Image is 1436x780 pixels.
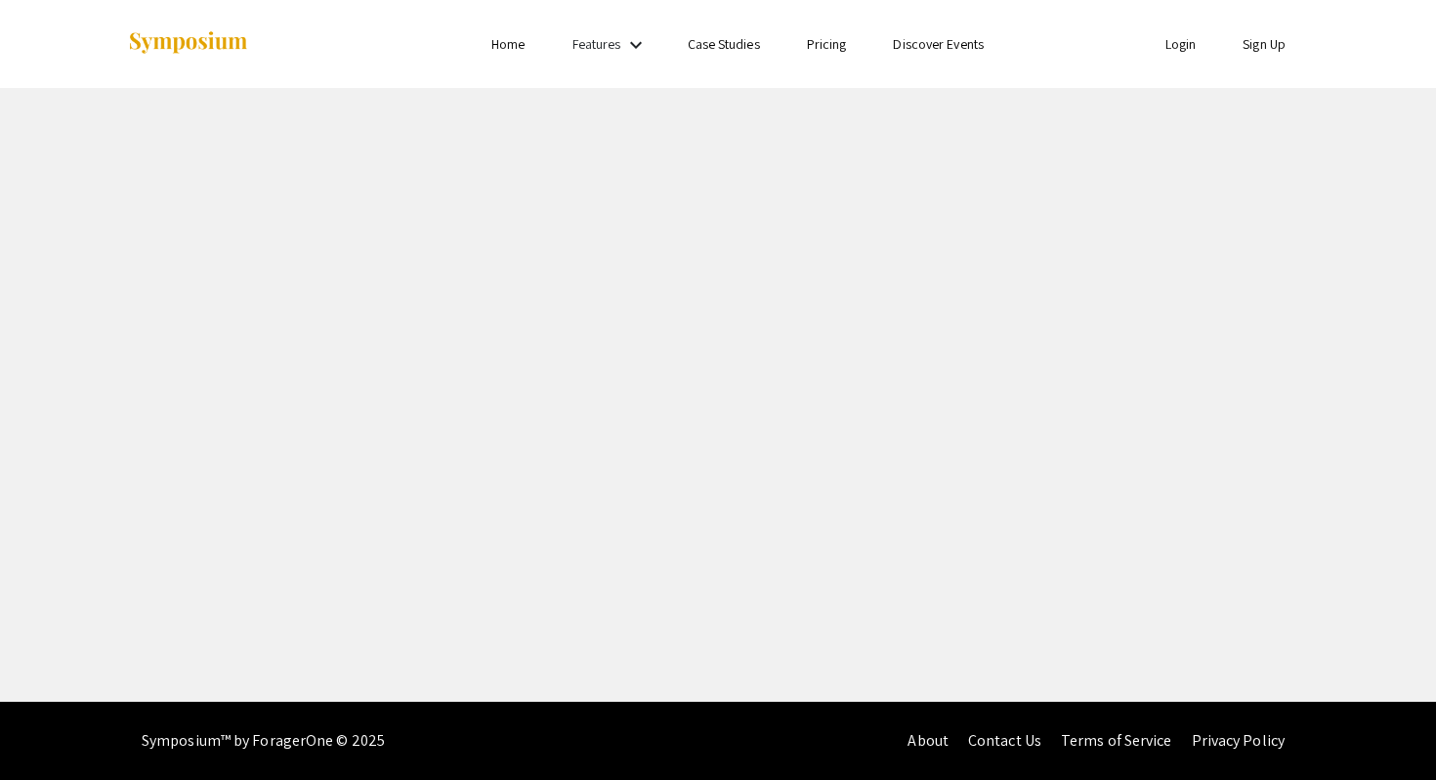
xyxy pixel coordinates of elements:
a: Terms of Service [1061,730,1172,751]
a: About [908,730,949,751]
a: Login [1165,35,1197,53]
mat-icon: Expand Features list [624,33,648,57]
a: Contact Us [968,730,1041,751]
a: Sign Up [1243,35,1286,53]
div: Symposium™ by ForagerOne © 2025 [142,702,385,780]
a: Discover Events [893,35,984,53]
a: Pricing [807,35,847,53]
a: Home [491,35,525,53]
a: Case Studies [688,35,760,53]
a: Features [572,35,621,53]
img: Symposium by ForagerOne [127,30,249,57]
a: Privacy Policy [1192,730,1285,751]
